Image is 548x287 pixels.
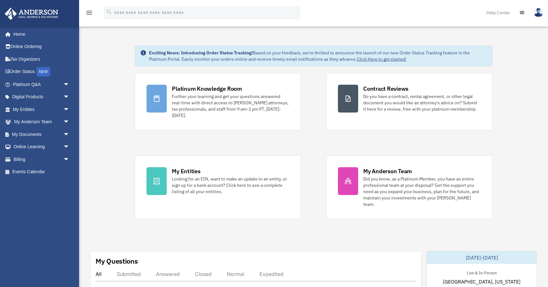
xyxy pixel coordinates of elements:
[462,269,502,276] div: Live & In-Person
[106,9,113,15] i: search
[4,28,76,40] a: Home
[172,176,289,195] div: Looking for an EIN, want to make an update to an entity, or sign up for a bank account? Click her...
[363,93,481,112] div: Do you have a contract, rental agreement, or other legal document you would like an attorney's ad...
[4,78,79,91] a: Platinum Q&Aarrow_drop_down
[117,271,141,277] div: Submitted
[135,156,301,219] a: My Entities Looking for an EIN, want to make an update to an entity, or sign up for a bank accoun...
[172,167,200,175] div: My Entities
[326,156,492,219] a: My Anderson Team Did you know, as a Platinum Member, you have an entire professional team at your...
[85,11,93,16] a: menu
[534,8,543,17] img: User Pic
[195,271,212,277] div: Closed
[427,251,537,264] div: [DATE]-[DATE]
[96,256,138,266] div: My Questions
[363,176,481,207] div: Did you know, as a Platinum Member, you have an entire professional team at your disposal? Get th...
[149,50,253,56] strong: Exciting News: Introducing Order Status Tracking!
[63,103,76,116] span: arrow_drop_down
[4,128,79,141] a: My Documentsarrow_drop_down
[4,53,79,65] a: Tax Organizers
[4,116,79,128] a: My Anderson Teamarrow_drop_down
[172,93,289,119] div: Further your learning and get your questions answered real-time with direct access to [PERSON_NAM...
[3,8,60,20] img: Anderson Advisors Platinum Portal
[4,91,79,103] a: Digital Productsarrow_drop_down
[63,128,76,141] span: arrow_drop_down
[443,278,520,285] span: [GEOGRAPHIC_DATA], [US_STATE]
[4,166,79,178] a: Events Calendar
[4,153,79,166] a: Billingarrow_drop_down
[149,50,487,62] div: Based on your feedback, we're thrilled to announce the launch of our new Order Status Tracking fe...
[259,271,283,277] div: Expedited
[85,9,93,16] i: menu
[363,85,408,93] div: Contract Reviews
[135,73,301,130] a: Platinum Knowledge Room Further your learning and get your questions answered real-time with dire...
[63,141,76,154] span: arrow_drop_down
[156,271,180,277] div: Answered
[326,73,492,130] a: Contract Reviews Do you have a contract, rental agreement, or other legal document you would like...
[63,116,76,129] span: arrow_drop_down
[63,153,76,166] span: arrow_drop_down
[63,91,76,104] span: arrow_drop_down
[96,271,102,277] div: All
[4,65,79,78] a: Order StatusNEW
[172,85,242,93] div: Platinum Knowledge Room
[227,271,244,277] div: Normal
[36,67,50,76] div: NEW
[4,103,79,116] a: My Entitiesarrow_drop_down
[363,167,412,175] div: My Anderson Team
[63,78,76,91] span: arrow_drop_down
[357,56,406,62] a: Click Here to get started!
[4,141,79,153] a: Online Learningarrow_drop_down
[4,40,79,53] a: Online Ordering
